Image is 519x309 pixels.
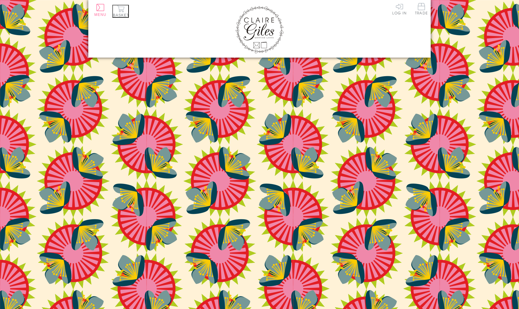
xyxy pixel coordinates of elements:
button: Menu [94,4,106,17]
span: Menu [94,13,106,17]
span: Trade [415,3,428,15]
a: Log In [392,3,407,15]
img: Claire Giles Greetings Cards [235,6,284,53]
button: Basket [112,5,129,18]
a: Trade [415,3,428,16]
